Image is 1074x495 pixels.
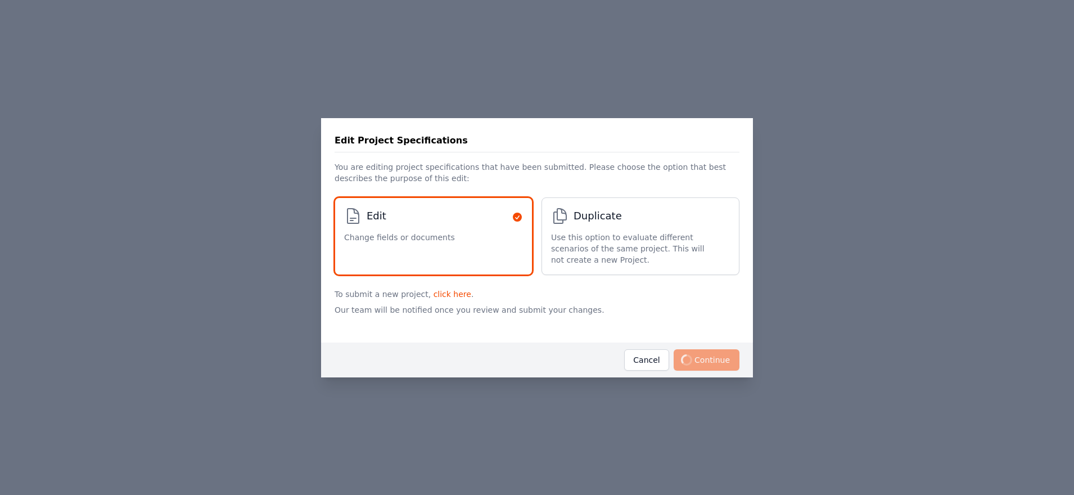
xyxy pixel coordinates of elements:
h3: Edit Project Specifications [335,134,468,147]
span: Use this option to evaluate different scenarios of the same project. This will not create a new P... [551,232,719,265]
span: Change fields or documents [344,232,455,243]
span: Continue [674,349,739,371]
p: You are editing project specifications that have been submitted. Please choose the option that be... [335,152,739,188]
button: Cancel [624,349,669,371]
span: Duplicate [574,208,622,224]
p: To submit a new project, . [335,284,739,300]
a: click here [434,290,471,299]
p: Our team will be notified once you review and submit your changes. [335,300,739,334]
span: Edit [367,208,386,224]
